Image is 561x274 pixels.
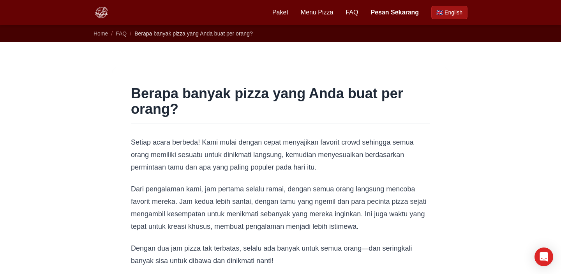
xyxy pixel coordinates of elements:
[445,9,462,16] span: English
[535,247,553,266] div: Open Intercom Messenger
[93,30,108,37] a: Home
[111,30,113,37] li: /
[134,30,253,37] span: Berapa banyak pizza yang Anda buat per orang?
[131,242,430,267] p: Dengan dua jam pizza tak terbatas, selalu ada banyak untuk semua orang—dan seringkali banyak sisa...
[131,183,430,233] p: Dari pengalaman kami, jam pertama selalu ramai, dengan semua orang langsung mencoba favorit merek...
[431,6,467,19] a: Switch to English
[116,30,127,37] a: FAQ
[130,30,131,37] li: /
[346,8,358,17] a: FAQ
[272,8,288,17] a: Paket
[370,8,419,17] a: Pesan Sekarang
[301,8,333,17] a: Menu Pizza
[131,86,430,117] h1: Berapa banyak pizza yang Anda buat per orang?
[131,136,430,173] p: Setiap acara berbeda! Kami mulai dengan cepat menyajikan favorit crowd sehingga semua orang memil...
[93,5,109,20] img: Bali Pizza Party Logo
